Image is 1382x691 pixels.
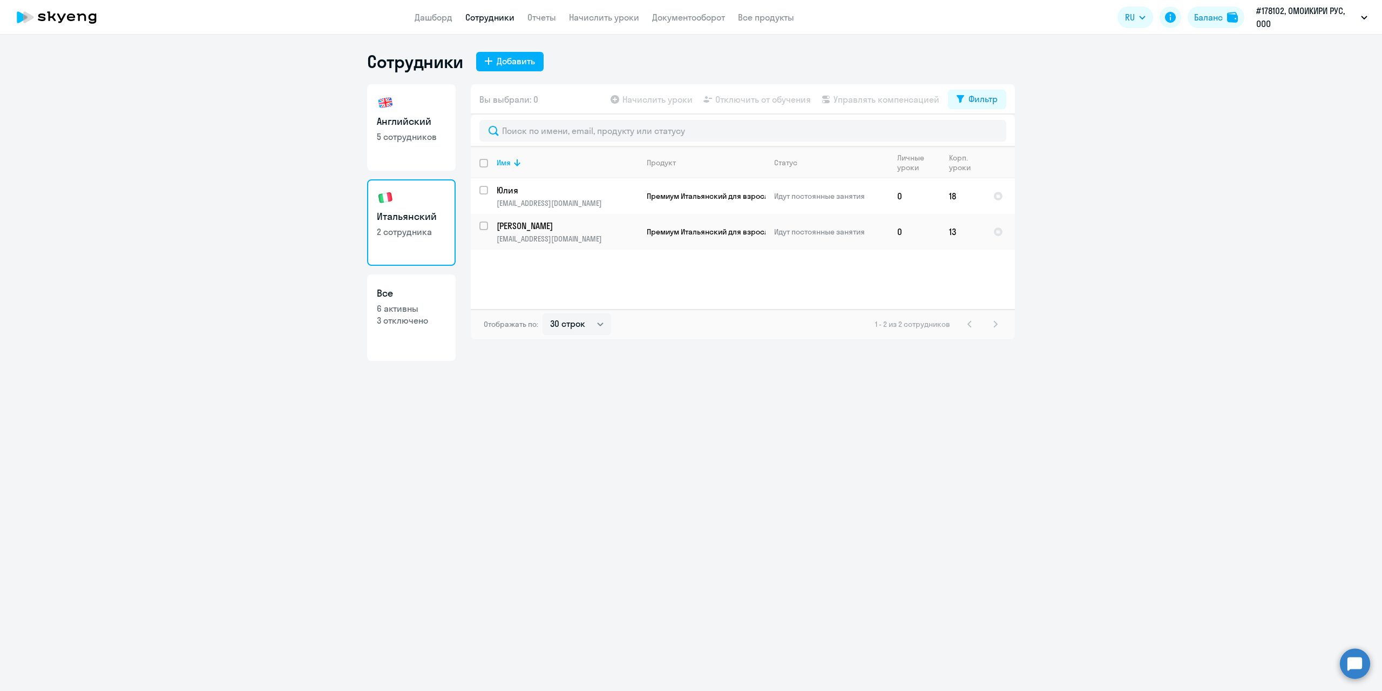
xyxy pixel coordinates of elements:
[1251,4,1373,30] button: #178102, ОМОИКИРИ РУС, ООО
[1256,4,1357,30] p: #178102, ОМОИКИРИ РУС, ООО
[949,153,977,172] div: Корп. уроки
[476,52,544,71] button: Добавить
[527,12,556,23] a: Отчеты
[897,153,932,172] div: Личные уроки
[774,227,888,237] p: Идут постоянные занятия
[875,319,950,329] span: 1 - 2 из 2 сотрудников
[1117,6,1153,28] button: RU
[738,12,794,23] a: Все продукты
[497,184,638,196] p: Юлия
[465,12,514,23] a: Сотрудники
[479,93,538,106] span: Вы выбрали: 0
[497,220,638,244] a: [PERSON_NAME][EMAIL_ADDRESS][DOMAIN_NAME]
[948,90,1006,109] button: Фильтр
[1227,12,1238,23] img: balance
[497,184,638,208] a: Юлия[EMAIL_ADDRESS][DOMAIN_NAME]
[377,189,394,206] img: italian
[377,115,446,129] h3: Английский
[889,178,940,214] td: 0
[647,227,778,237] span: Премиум Итальянский для взрослых
[367,274,456,361] a: Все6 активны3 отключено
[367,84,456,171] a: Английский5 сотрудников
[1125,11,1135,24] span: RU
[647,158,676,167] div: Продукт
[377,226,446,238] p: 2 сотрудника
[949,153,984,172] div: Корп. уроки
[377,210,446,224] h3: Итальянский
[897,153,940,172] div: Личные уроки
[367,179,456,266] a: Итальянский2 сотрудника
[569,12,639,23] a: Начислить уроки
[1188,6,1244,28] button: Балансbalance
[497,158,511,167] div: Имя
[497,158,638,167] div: Имя
[652,12,725,23] a: Документооборот
[377,131,446,143] p: 5 сотрудников
[774,191,888,201] p: Идут постоянные занятия
[647,158,765,167] div: Продукт
[968,92,998,105] div: Фильтр
[647,191,778,201] span: Премиум Итальянский для взрослых
[377,94,394,111] img: english
[940,178,985,214] td: 18
[774,158,797,167] div: Статус
[774,158,888,167] div: Статус
[497,234,638,244] p: [EMAIL_ADDRESS][DOMAIN_NAME]
[377,303,446,314] p: 6 активны
[497,220,638,232] p: [PERSON_NAME]
[367,51,463,72] h1: Сотрудники
[1194,11,1223,24] div: Баланс
[479,120,1006,142] input: Поиск по имени, email, продукту или статусу
[415,12,452,23] a: Дашборд
[484,319,538,329] span: Отображать по:
[497,198,638,208] p: [EMAIL_ADDRESS][DOMAIN_NAME]
[497,55,535,68] div: Добавить
[940,214,985,250] td: 13
[377,314,446,326] p: 3 отключено
[377,286,446,300] h3: Все
[889,214,940,250] td: 0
